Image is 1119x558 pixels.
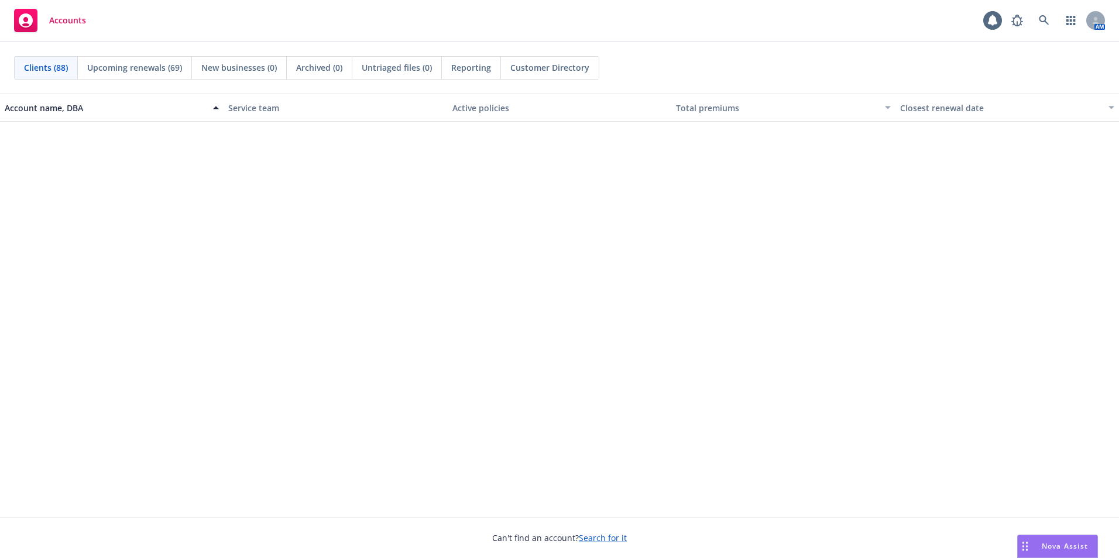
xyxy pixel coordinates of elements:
a: Accounts [9,4,91,37]
span: Can't find an account? [492,532,627,544]
a: Switch app [1059,9,1083,32]
a: Report a Bug [1005,9,1029,32]
span: Clients (88) [24,61,68,74]
span: Archived (0) [296,61,342,74]
div: Closest renewal date [900,102,1101,114]
span: Nova Assist [1042,541,1088,551]
a: Search [1032,9,1056,32]
span: New businesses (0) [201,61,277,74]
button: Closest renewal date [895,94,1119,122]
span: Customer Directory [510,61,589,74]
button: Service team [224,94,447,122]
div: Service team [228,102,442,114]
div: Total premiums [676,102,877,114]
span: Reporting [451,61,491,74]
span: Accounts [49,16,86,25]
a: Search for it [579,532,627,543]
div: Drag to move [1018,535,1032,557]
button: Nova Assist [1017,535,1098,558]
div: Active policies [452,102,667,114]
div: Account name, DBA [5,102,206,114]
button: Active policies [448,94,671,122]
button: Total premiums [671,94,895,122]
span: Upcoming renewals (69) [87,61,182,74]
span: Untriaged files (0) [362,61,432,74]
